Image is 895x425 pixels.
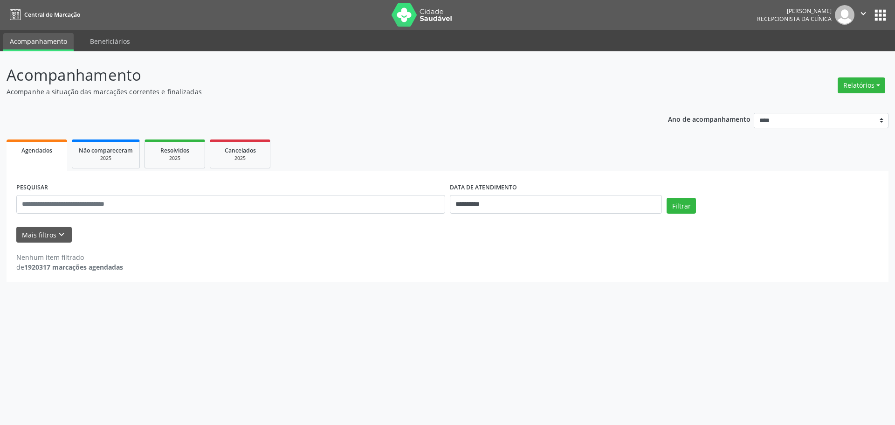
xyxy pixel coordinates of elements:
a: Beneficiários [83,33,137,49]
a: Central de Marcação [7,7,80,22]
span: Agendados [21,146,52,154]
img: img [835,5,854,25]
p: Ano de acompanhamento [668,113,750,125]
span: Central de Marcação [24,11,80,19]
button: apps [872,7,888,23]
label: PESQUISAR [16,181,48,195]
span: Resolvidos [160,146,189,154]
p: Acompanhe a situação das marcações correntes e finalizadas [7,87,624,97]
span: Recepcionista da clínica [757,15,832,23]
label: DATA DE ATENDIMENTO [450,181,517,195]
div: [PERSON_NAME] [757,7,832,15]
div: Nenhum item filtrado [16,252,123,262]
div: 2025 [151,155,198,162]
div: 2025 [79,155,133,162]
div: de [16,262,123,272]
span: Cancelados [225,146,256,154]
p: Acompanhamento [7,63,624,87]
strong: 1920317 marcações agendadas [24,263,123,272]
button:  [854,5,872,25]
button: Relatórios [838,77,885,93]
span: Não compareceram [79,146,133,154]
button: Mais filtroskeyboard_arrow_down [16,227,72,243]
a: Acompanhamento [3,33,74,51]
i:  [858,8,868,19]
div: 2025 [217,155,263,162]
i: keyboard_arrow_down [56,230,67,240]
button: Filtrar [667,198,696,214]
